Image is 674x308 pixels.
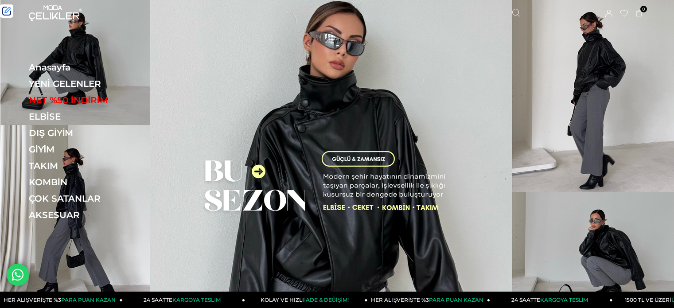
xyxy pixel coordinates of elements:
[29,210,151,220] a: AKSESUAR
[123,292,245,308] a: 24 SAATTEKARGOYA TESLİM
[29,78,151,89] a: YENİ GELENLER
[29,160,151,171] a: TAKIM
[29,128,151,138] a: DIŞ GİYİM
[29,193,151,204] a: ÇOK SATANLAR
[29,62,151,73] a: Anasayfa
[29,5,82,21] img: logo
[61,296,116,303] span: PARA PUAN KAZAN
[304,296,348,303] span: İADE & DEĞİŞİM!
[540,296,588,303] span: KARGOYA TESLİM
[172,296,220,303] span: KARGOYA TESLİM
[245,292,368,308] a: KOLAY VE HIZLIİADE & DEĞİŞİM!
[490,292,613,308] a: 24 SAATTEKARGOYA TESLİM
[636,10,643,17] a: 0
[429,296,483,303] span: PARA PUAN KAZAN
[29,95,151,105] a: NET %50 İNDİRİM
[640,6,647,12] span: 0
[29,177,151,187] a: KOMBİN
[368,292,491,308] a: HER ALIŞVERİŞTE %3PARA PUAN KAZAN
[29,144,151,155] a: GİYİM
[29,111,151,122] a: ELBİSE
